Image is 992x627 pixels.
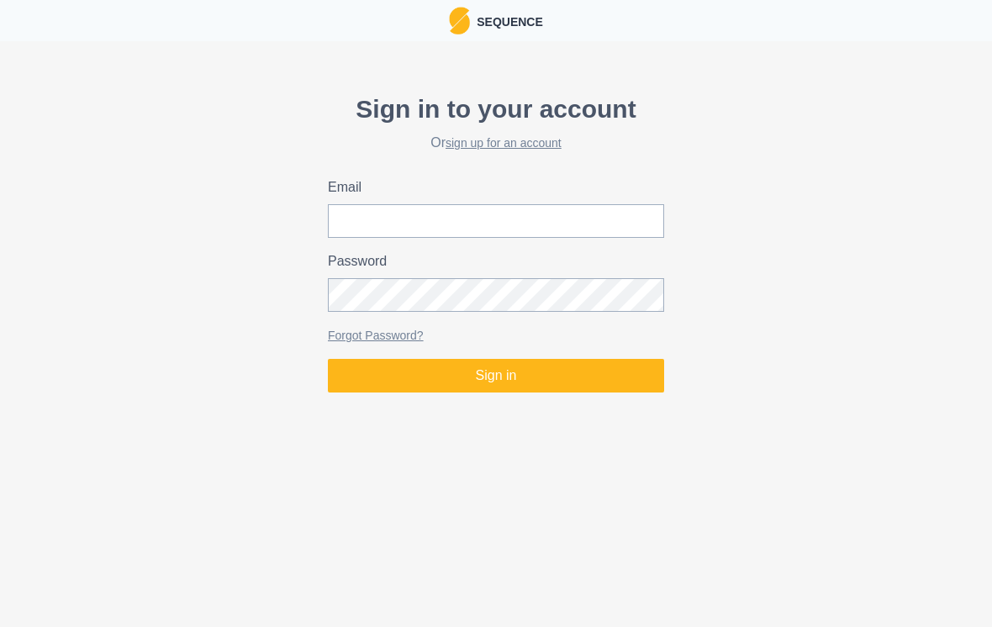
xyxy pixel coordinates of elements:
[328,177,654,198] label: Email
[328,359,664,393] button: Sign in
[328,251,654,271] label: Password
[449,7,470,34] img: Logo
[328,134,664,150] h2: Or
[470,10,543,31] p: Sequence
[328,329,424,342] a: Forgot Password?
[449,7,543,34] a: LogoSequence
[446,136,562,150] a: sign up for an account
[328,90,664,128] p: Sign in to your account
